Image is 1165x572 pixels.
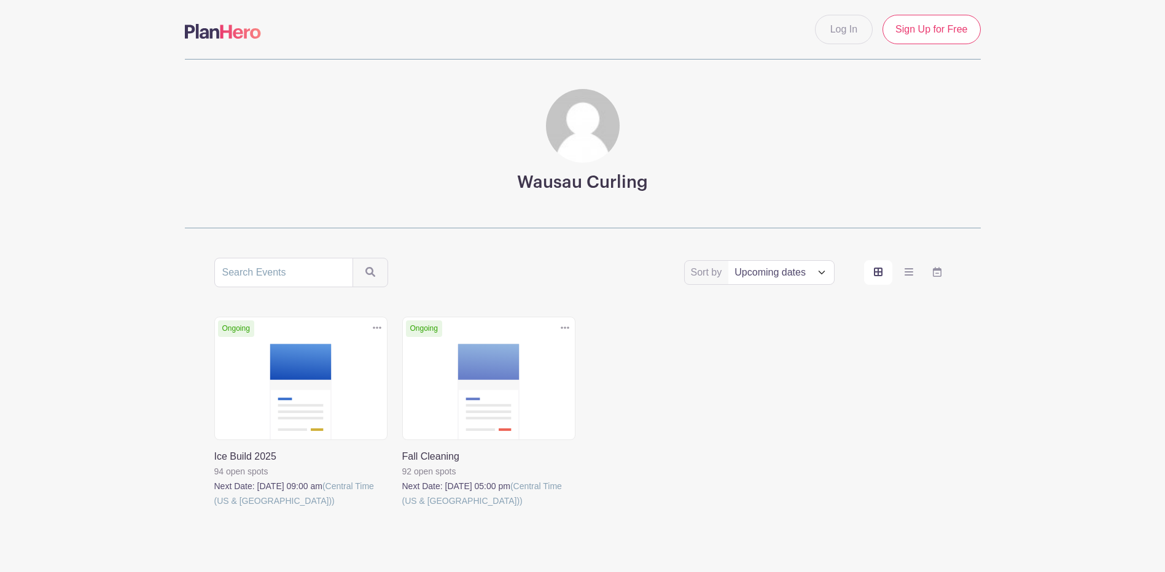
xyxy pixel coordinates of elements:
[691,265,726,280] label: Sort by
[185,24,261,39] img: logo-507f7623f17ff9eddc593b1ce0a138ce2505c220e1c5a4e2b4648c50719b7d32.svg
[546,89,620,163] img: default-ce2991bfa6775e67f084385cd625a349d9dcbb7a52a09fb2fda1e96e2d18dcdb.png
[815,15,873,44] a: Log In
[517,172,648,193] h3: Wausau Curling
[864,260,951,285] div: order and view
[214,258,353,287] input: Search Events
[883,15,980,44] a: Sign Up for Free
